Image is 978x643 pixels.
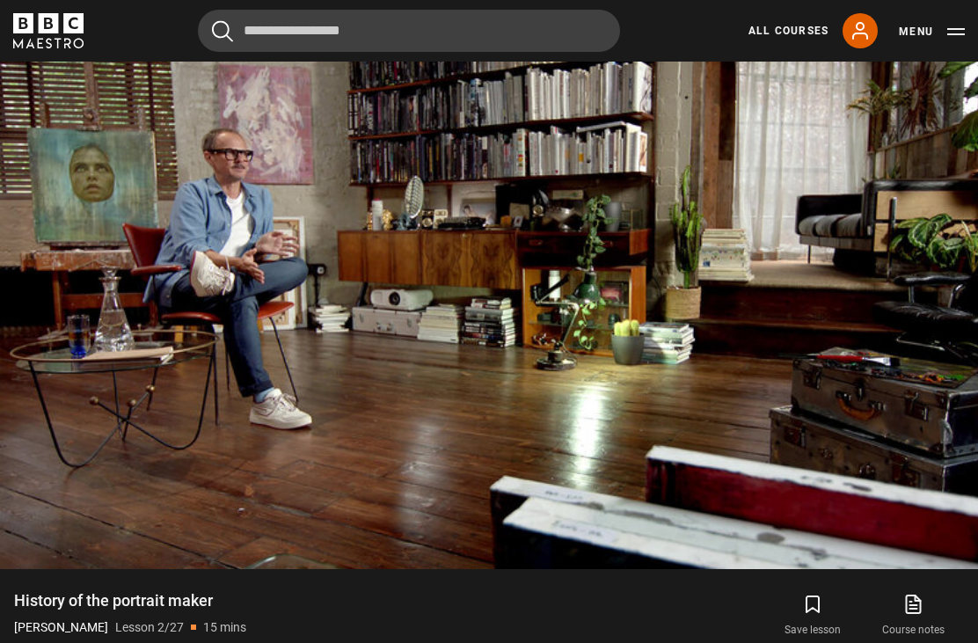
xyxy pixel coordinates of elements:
p: Lesson 2/27 [115,618,184,637]
input: Search [198,10,620,52]
button: Toggle navigation [899,23,965,40]
button: Submit the search query [212,20,233,42]
h1: History of the portrait maker [14,590,246,611]
p: 15 mins [203,618,246,637]
a: Course notes [864,590,964,641]
a: All Courses [748,23,828,39]
p: [PERSON_NAME] [14,618,108,637]
button: Save lesson [763,590,863,641]
svg: BBC Maestro [13,13,84,48]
